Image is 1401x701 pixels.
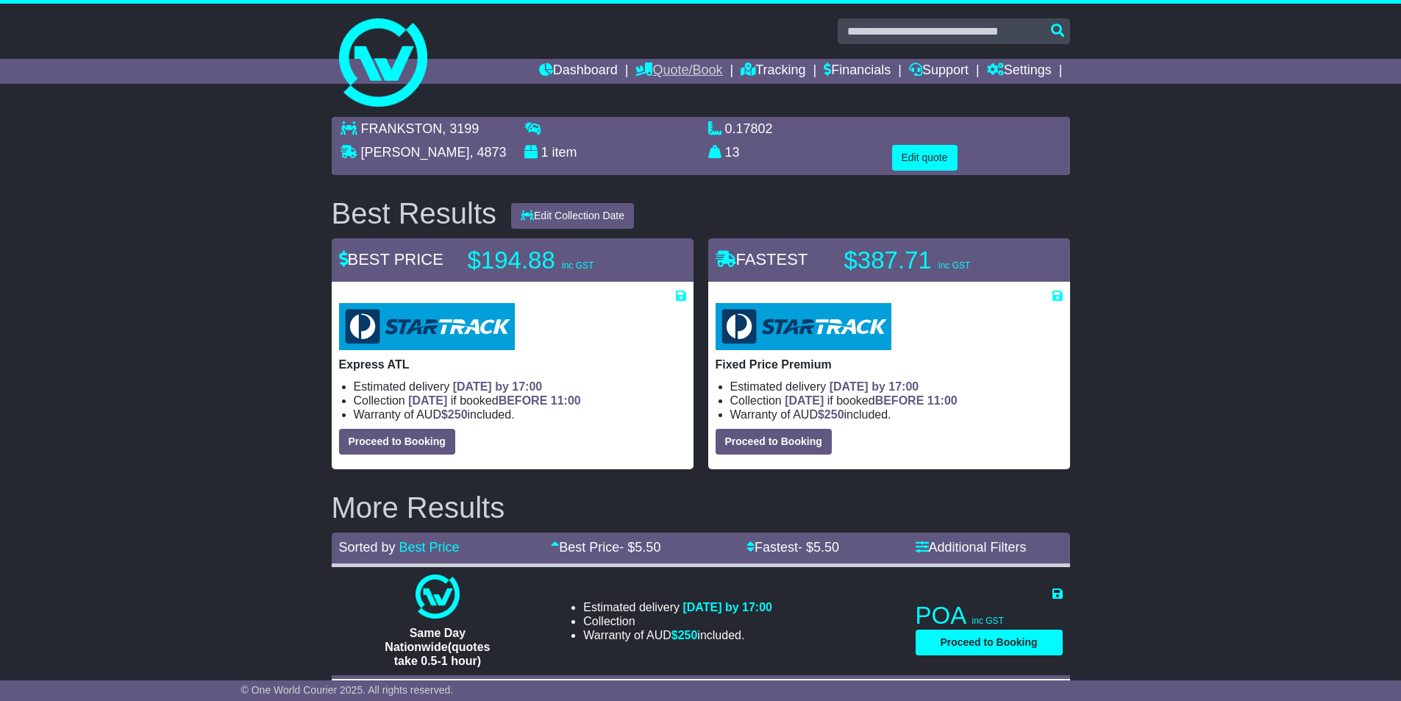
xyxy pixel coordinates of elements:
button: Proceed to Booking [339,429,455,455]
p: POA [916,601,1063,630]
button: Edit Collection Date [511,203,634,229]
span: Same Day Nationwide(quotes take 0.5-1 hour) [385,627,490,667]
span: inc GST [972,616,1004,626]
a: Dashboard [539,59,618,84]
p: Express ATL [339,357,686,371]
li: Warranty of AUD included. [354,408,686,421]
li: Collection [730,394,1063,408]
span: , 4873 [470,145,507,160]
span: BEST PRICE [339,250,443,268]
span: item [552,145,577,160]
h2: More Results [332,491,1070,524]
div: Best Results [324,197,505,229]
span: $ [818,408,844,421]
li: Warranty of AUD included. [730,408,1063,421]
li: Collection [354,394,686,408]
span: 11:00 [927,394,958,407]
li: Estimated delivery [730,380,1063,394]
span: - $ [798,540,839,555]
span: 0.17802 [725,121,773,136]
span: 5.50 [635,540,660,555]
span: [DATE] by 17:00 [682,601,772,613]
span: [DATE] [408,394,447,407]
span: 13 [725,145,740,160]
p: Fixed Price Premium [716,357,1063,371]
span: if booked [408,394,580,407]
a: Best Price- $5.50 [551,540,660,555]
span: BEFORE [875,394,924,407]
a: Tracking [741,59,805,84]
a: Settings [987,59,1052,84]
span: BEFORE [499,394,548,407]
a: Financials [824,59,891,84]
span: - $ [619,540,660,555]
a: Fastest- $5.50 [746,540,839,555]
button: Proceed to Booking [916,630,1063,655]
p: $387.71 [844,246,1028,275]
span: $ [441,408,468,421]
span: 250 [448,408,468,421]
span: inc GST [562,260,593,271]
button: Edit quote [892,145,958,171]
img: One World Courier: Same Day Nationwide(quotes take 0.5-1 hour) [416,574,460,619]
span: if booked [785,394,957,407]
span: [DATE] by 17:00 [830,380,919,393]
span: inc GST [938,260,970,271]
span: 5.50 [813,540,839,555]
span: [DATE] by 17:00 [453,380,543,393]
span: Sorted by [339,540,396,555]
p: $194.88 [468,246,652,275]
img: StarTrack: Fixed Price Premium [716,303,891,350]
span: © One World Courier 2025. All rights reserved. [241,684,454,696]
span: FASTEST [716,250,808,268]
span: 1 [541,145,549,160]
a: Additional Filters [916,540,1027,555]
span: 250 [824,408,844,421]
span: 11:00 [551,394,581,407]
img: StarTrack: Express ATL [339,303,515,350]
a: Best Price [399,540,460,555]
li: Estimated delivery [354,380,686,394]
span: 250 [678,629,698,641]
button: Proceed to Booking [716,429,832,455]
span: [DATE] [785,394,824,407]
li: Estimated delivery [583,600,772,614]
span: $ [671,629,698,641]
span: , 3199 [442,121,479,136]
a: Quote/Book [635,59,722,84]
a: Support [909,59,969,84]
li: Collection [583,614,772,628]
span: [PERSON_NAME] [361,145,470,160]
li: Warranty of AUD included. [583,628,772,642]
span: FRANKSTON [361,121,443,136]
